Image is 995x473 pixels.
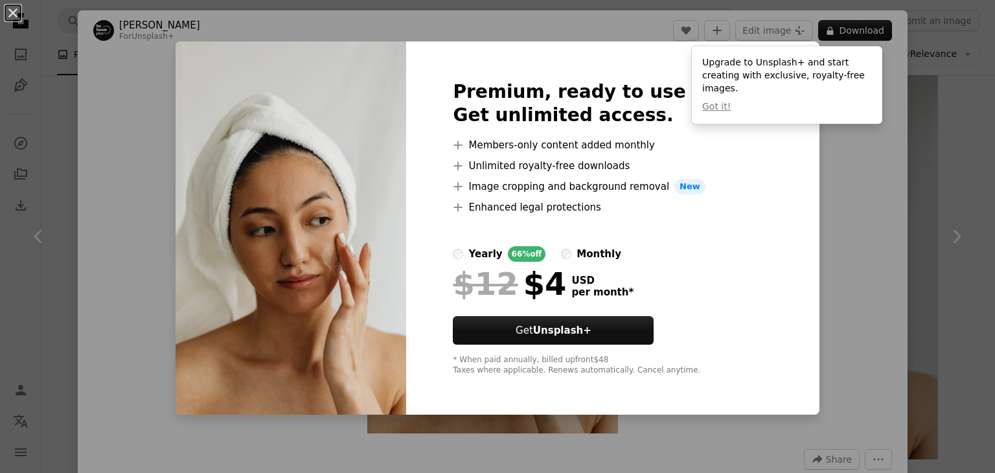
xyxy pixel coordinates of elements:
div: * When paid annually, billed upfront $48 Taxes where applicable. Renews automatically. Cancel any... [453,355,772,376]
div: yearly [468,246,502,262]
span: per month * [571,286,634,298]
span: USD [571,275,634,286]
span: New [674,179,705,194]
li: Members-only content added monthly [453,137,772,153]
input: yearly66%off [453,249,463,259]
button: Got it! [702,100,731,113]
img: premium_photo-1679750866834-d8404095eef3 [176,41,406,415]
strong: Unsplash+ [533,325,591,336]
input: monthly [561,249,571,259]
li: Image cropping and background removal [453,179,772,194]
span: $12 [453,267,518,301]
li: Unlimited royalty-free downloads [453,158,772,174]
div: $4 [453,267,566,301]
div: monthly [577,246,621,262]
li: Enhanced legal protections [453,200,772,215]
button: GetUnsplash+ [453,316,654,345]
h2: Premium, ready to use images. Get unlimited access. [453,80,772,127]
div: 66% off [508,246,546,262]
div: Upgrade to Unsplash+ and start creating with exclusive, royalty-free images. [692,46,882,124]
